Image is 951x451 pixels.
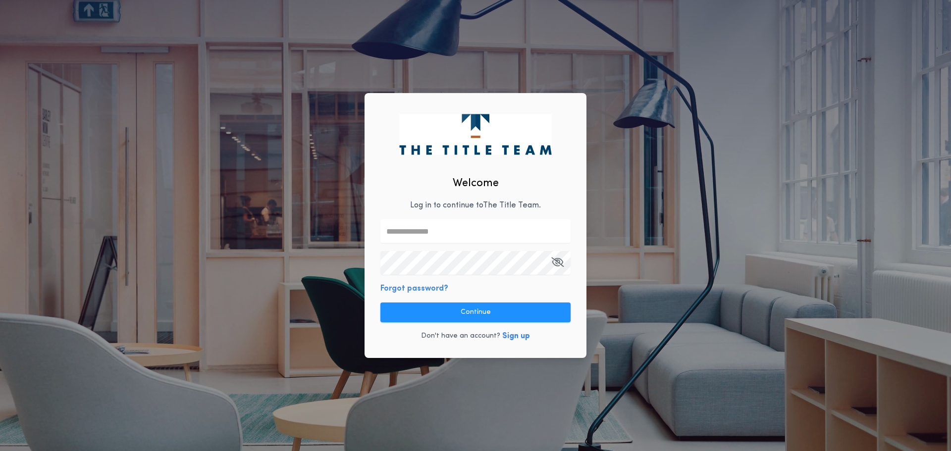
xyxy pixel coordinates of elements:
[453,175,499,192] h2: Welcome
[380,283,448,295] button: Forgot password?
[421,331,500,341] p: Don't have an account?
[410,200,541,211] p: Log in to continue to The Title Team .
[399,114,551,154] img: logo
[502,330,530,342] button: Sign up
[380,302,571,322] button: Continue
